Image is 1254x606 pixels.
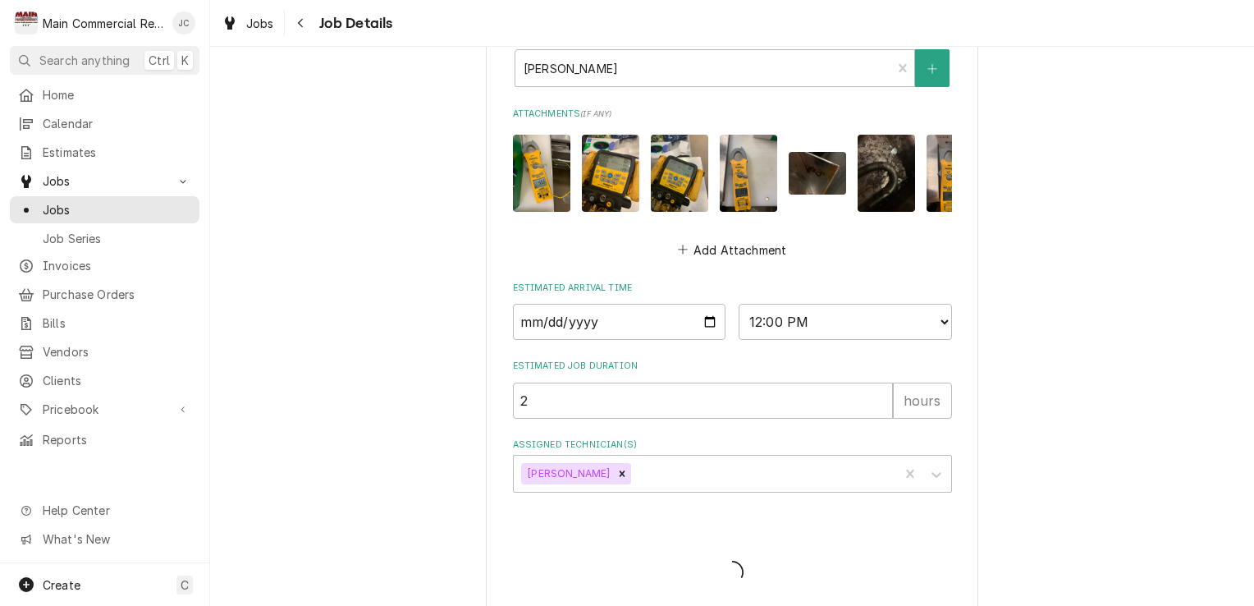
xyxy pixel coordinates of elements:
[720,135,777,211] img: ru1ZkyKTFaeWidIrPGZ1
[10,426,199,453] a: Reports
[43,578,80,592] span: Create
[721,556,744,590] span: Loading...
[513,438,952,492] div: Assigned Technician(s)
[10,225,199,252] a: Job Series
[43,115,191,132] span: Calendar
[10,281,199,308] a: Purchase Orders
[10,497,199,524] a: Go to Help Center
[10,526,199,553] a: Go to What's New
[43,431,191,448] span: Reports
[10,338,199,365] a: Vendors
[43,15,163,32] div: Main Commercial Refrigeration Service
[927,63,937,75] svg: Create New Contact
[10,110,199,137] a: Calendar
[314,12,393,34] span: Job Details
[43,502,190,519] span: Help Center
[215,10,281,37] a: Jobs
[513,108,952,121] label: Attachments
[43,144,191,161] span: Estimates
[789,152,846,195] img: POYNnkIFSC6O7gXaK9MG
[10,196,199,223] a: Jobs
[582,135,639,211] img: 8tlwnsCSjCCgkVvt1ALb
[149,52,170,69] span: Ctrl
[675,238,789,261] button: Add Attachment
[10,367,199,394] a: Clients
[15,11,38,34] div: Main Commercial Refrigeration Service's Avatar
[246,15,274,32] span: Jobs
[181,576,189,594] span: C
[513,135,570,211] img: o4fSBOvRDSDzyygYPmlr
[15,11,38,34] div: M
[10,168,199,195] a: Go to Jobs
[43,172,167,190] span: Jobs
[43,86,191,103] span: Home
[513,304,726,340] input: Date
[10,139,199,166] a: Estimates
[580,109,611,118] span: ( if any )
[513,108,952,261] div: Attachments
[10,81,199,108] a: Home
[172,11,195,34] div: Jan Costello's Avatar
[43,314,191,332] span: Bills
[43,530,190,548] span: What's New
[172,11,195,34] div: JC
[43,286,191,303] span: Purchase Orders
[43,201,191,218] span: Jobs
[43,343,191,360] span: Vendors
[521,463,613,484] div: [PERSON_NAME]
[10,252,199,279] a: Invoices
[10,46,199,75] button: Search anythingCtrlK
[43,372,191,389] span: Clients
[513,438,952,452] label: Assigned Technician(s)
[513,360,952,418] div: Estimated Job Duration
[181,52,189,69] span: K
[513,34,952,87] div: Who should the tech(s) ask for?
[513,282,952,340] div: Estimated Arrival Time
[43,230,191,247] span: Job Series
[739,304,952,340] select: Time Select
[927,135,984,211] img: QhMKqAFpTkKQvBYZDiSo
[513,282,952,295] label: Estimated Arrival Time
[513,360,952,373] label: Estimated Job Duration
[613,463,631,484] div: Remove Dorian Wertz
[43,257,191,274] span: Invoices
[10,396,199,423] a: Go to Pricebook
[915,49,950,87] button: Create New Contact
[651,135,708,211] img: Yw2a2Ag6Ragh7b8jshqA
[893,383,952,419] div: hours
[43,401,167,418] span: Pricebook
[288,10,314,36] button: Navigate back
[39,52,130,69] span: Search anything
[858,135,915,211] img: Is8hEXJDQ0ybAqng9YOF
[10,310,199,337] a: Bills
